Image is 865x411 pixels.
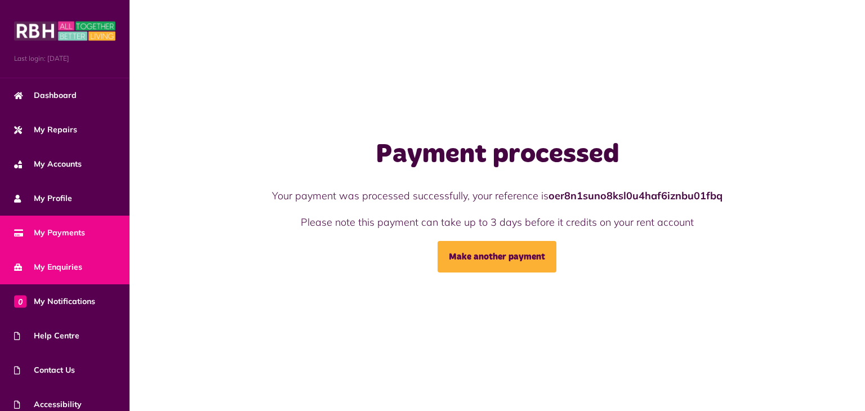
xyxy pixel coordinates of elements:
[14,193,72,204] span: My Profile
[549,189,723,202] strong: oer8n1suno8ksl0u4haf6iznbu01fbq
[14,364,75,376] span: Contact Us
[14,90,77,101] span: Dashboard
[247,188,748,203] p: Your payment was processed successfully, your reference is
[14,53,115,64] span: Last login: [DATE]
[14,158,82,170] span: My Accounts
[14,261,82,273] span: My Enquiries
[14,20,115,42] img: MyRBH
[247,139,748,171] h1: Payment processed
[14,227,85,239] span: My Payments
[247,215,748,230] p: Please note this payment can take up to 3 days before it credits on your rent account
[14,399,82,410] span: Accessibility
[14,295,26,307] span: 0
[14,124,77,136] span: My Repairs
[14,330,79,342] span: Help Centre
[14,296,95,307] span: My Notifications
[438,241,556,272] a: Make another payment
